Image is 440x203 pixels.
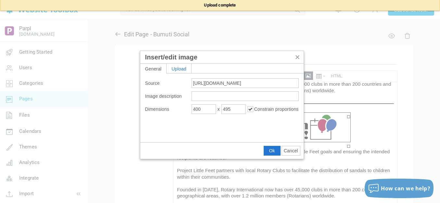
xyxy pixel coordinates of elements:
[47,31,177,60] img: 286758%2F9505310%2FCelebration+Days.png
[3,85,216,97] span: Project Little Feet partners with local Rotary Clubs to facilitate the distribution of sandals to...
[140,64,167,73] div: General
[3,67,216,79] span: These Clubs are instrumental in communicating Project Little Feet goals and ensuring the intended...
[269,148,275,153] span: Ok
[192,104,216,114] input: Width
[284,148,298,153] span: Cancel
[381,185,430,192] span: How can we help?
[145,81,192,86] label: Source
[3,123,216,135] span: These Clubs are instrumental in communicating Project Little Feet goals and ensuring the intended...
[3,19,220,23] img: 286758%2F9505255%2FSlide1.png
[145,94,192,99] label: Image description
[3,105,217,117] span: Founded in [DATE], Rotary International now has over 45,000 clubs in more than 200 countries and ...
[167,64,191,73] div: Upload
[218,107,220,112] span: x
[254,107,299,112] span: Constrain proportions
[3,144,220,148] img: 286758%2F9505257%2FSlide1.png
[145,54,299,60] div: Insert/edit image
[145,107,192,112] label: Dimensions
[221,104,246,114] input: Height
[365,179,434,198] button: How can we help?
[140,51,304,159] div: Insert/edit image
